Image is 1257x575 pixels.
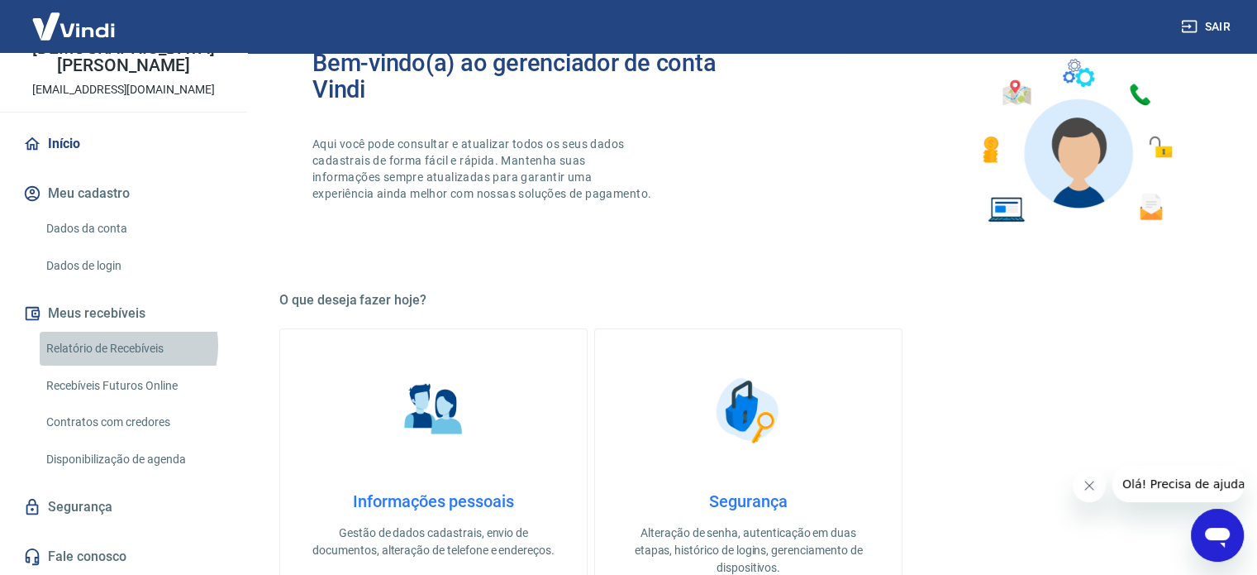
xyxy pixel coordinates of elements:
img: Segurança [707,369,790,452]
a: Recebíveis Futuros Online [40,369,227,403]
a: Segurança [20,489,227,525]
h4: Segurança [621,491,875,511]
h4: Informações pessoais [307,491,560,511]
img: Imagem de um avatar masculino com diversos icones exemplificando as funcionalidades do gerenciado... [968,50,1184,232]
iframe: Mensagem da empresa [1112,466,1244,502]
a: Relatório de Recebíveis [40,332,227,366]
p: Aqui você pode consultar e atualizar todos os seus dados cadastrais de forma fácil e rápida. Mant... [312,136,655,202]
span: Olá! Precisa de ajuda? [10,12,139,25]
img: Informações pessoais [393,369,475,452]
a: Dados da conta [40,212,227,246]
button: Meu cadastro [20,175,227,212]
p: [DEMOGRAPHIC_DATA][PERSON_NAME] [13,40,234,74]
h5: O que deseja fazer hoje? [279,292,1217,309]
p: [EMAIL_ADDRESS][DOMAIN_NAME] [32,81,215,98]
a: Disponibilização de agenda [40,443,227,477]
button: Meus recebíveis [20,295,227,332]
h2: Bem-vindo(a) ao gerenciador de conta Vindi [312,50,749,103]
a: Início [20,126,227,162]
a: Contratos com credores [40,405,227,439]
a: Fale conosco [20,539,227,575]
p: Gestão de dados cadastrais, envio de documentos, alteração de telefone e endereços. [307,525,560,559]
a: Dados de login [40,249,227,283]
img: Vindi [20,1,127,51]
iframe: Fechar mensagem [1073,469,1106,502]
iframe: Botão para abrir a janela de mensagens [1191,509,1244,562]
button: Sair [1178,12,1237,42]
